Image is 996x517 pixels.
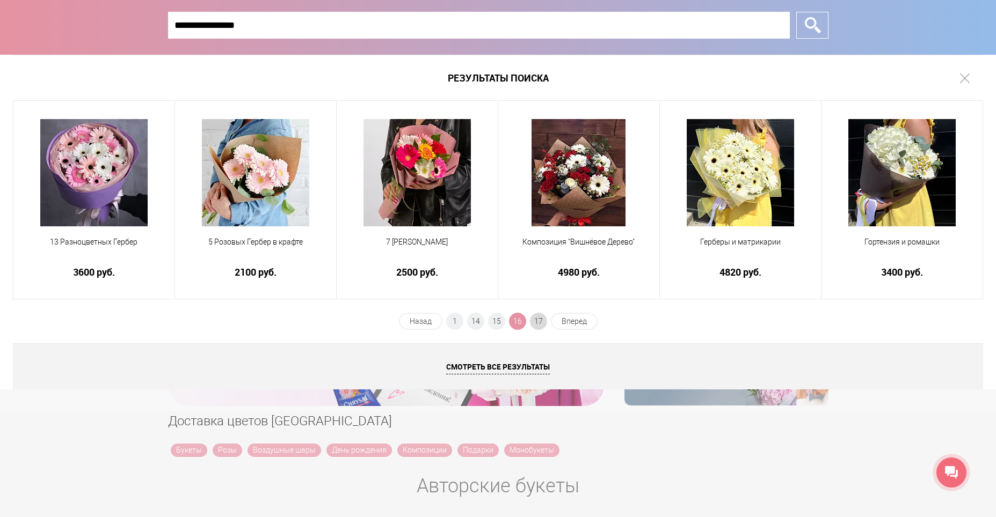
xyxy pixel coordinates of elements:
img: 5 Розовых Гербер в крафте [202,119,309,226]
a: 3600 руб. [20,267,168,278]
span: Герберы и матрикарии [667,237,814,248]
span: Гортензия и ромашки [828,237,976,248]
a: 7 [PERSON_NAME] [344,237,491,260]
h1: Результаты поиска [13,55,983,101]
img: 7 Гербер Микс [363,119,471,226]
a: Гортензия и ромашки [828,237,976,260]
img: 13 Разноцветных Гербер [40,119,148,226]
span: 16 [509,313,526,330]
a: 5 Розовых Гербер в крафте [182,237,329,260]
a: 1 [446,313,463,330]
a: 13 Разноцветных Гербер [20,237,168,260]
span: 5 Розовых Гербер в крафте [182,237,329,248]
a: 3400 руб. [828,267,976,278]
span: 13 Разноцветных Гербер [20,237,168,248]
img: Композиция "Вишнёвое Дерево" [532,119,626,226]
a: Смотреть все результаты [13,343,983,389]
a: Герберы и матрикарии [667,237,814,260]
a: 4820 руб. [667,267,814,278]
span: Композиция "Вишнёвое Дерево" [505,237,652,248]
a: 14 [467,313,484,330]
a: Композиция "Вишнёвое Дерево" [505,237,652,260]
a: Назад [399,313,442,330]
a: Вперед [551,313,598,330]
a: 17 [530,313,547,330]
a: 2500 руб. [344,267,491,278]
a: 2100 руб. [182,267,329,278]
a: 15 [488,313,505,330]
span: Смотреть все результаты [446,361,550,374]
img: Герберы и матрикарии [687,119,794,226]
a: 4980 руб. [505,267,652,278]
span: 7 [PERSON_NAME] [344,237,491,248]
img: Гортензия и ромашки [848,119,956,226]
